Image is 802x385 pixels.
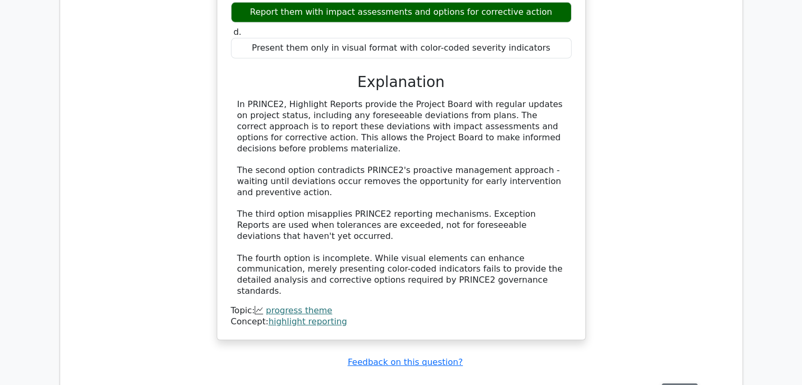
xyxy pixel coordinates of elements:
[237,99,565,296] div: In PRINCE2, Highlight Reports provide the Project Board with regular updates on project status, i...
[266,305,332,315] a: progress theme
[237,73,565,91] h3: Explanation
[347,357,462,367] a: Feedback on this question?
[231,2,572,23] div: Report them with impact assessments and options for corrective action
[234,27,241,37] span: d.
[268,316,347,326] a: highlight reporting
[231,316,572,328] div: Concept:
[231,305,572,316] div: Topic:
[231,38,572,59] div: Present them only in visual format with color-coded severity indicators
